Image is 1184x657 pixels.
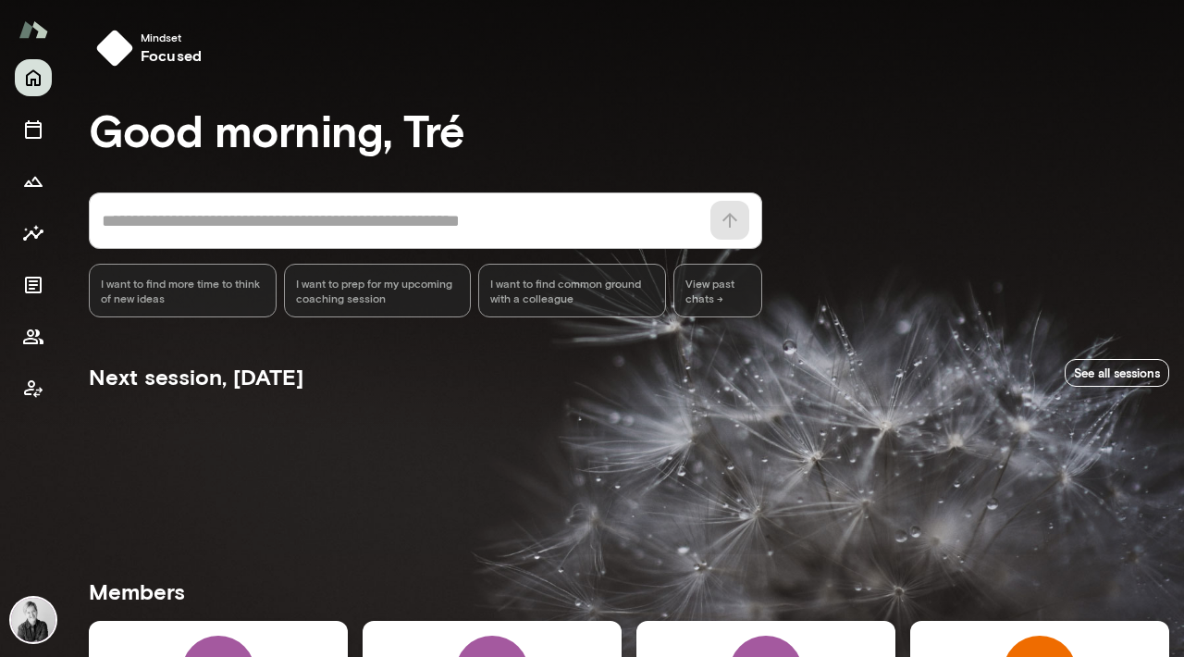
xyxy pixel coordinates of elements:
[15,215,52,252] button: Insights
[15,370,52,407] button: Client app
[1065,359,1169,388] a: See all sessions
[673,264,762,317] span: View past chats ->
[89,22,216,74] button: Mindsetfocused
[15,318,52,355] button: Members
[296,276,460,305] span: I want to prep for my upcoming coaching session
[89,264,277,317] div: I want to find more time to think of new ideas
[478,264,666,317] div: I want to find common ground with a colleague
[284,264,472,317] div: I want to prep for my upcoming coaching session
[11,598,55,642] img: Tré Wright
[89,104,1169,155] h3: Good morning, Tré
[141,44,202,67] h6: focused
[15,111,52,148] button: Sessions
[141,30,202,44] span: Mindset
[490,276,654,305] span: I want to find common ground with a colleague
[15,59,52,96] button: Home
[18,12,48,47] img: Mento
[96,30,133,67] img: mindset
[15,163,52,200] button: Growth Plan
[89,576,1169,606] h5: Members
[89,362,303,391] h5: Next session, [DATE]
[15,267,52,304] button: Documents
[101,276,265,305] span: I want to find more time to think of new ideas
